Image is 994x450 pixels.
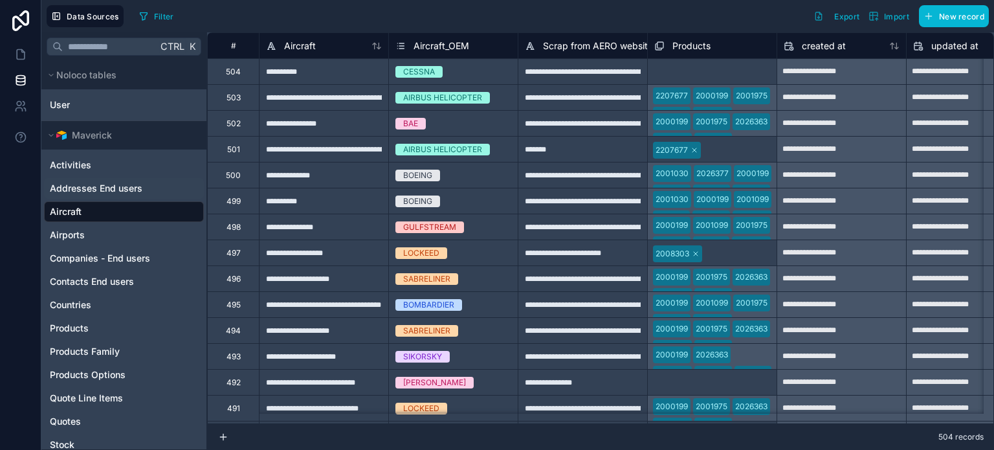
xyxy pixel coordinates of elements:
[226,196,241,207] div: 499
[802,39,846,52] span: created at
[656,248,689,260] div: 2008303
[226,222,241,232] div: 498
[403,273,450,285] div: SABRELINER
[226,352,241,362] div: 493
[884,12,909,21] span: Import
[134,6,179,26] button: Filter
[227,144,240,155] div: 501
[284,39,316,52] span: Aircraft
[226,274,241,284] div: 496
[864,5,914,27] button: Import
[47,5,124,27] button: Data Sources
[226,170,241,181] div: 500
[226,377,241,388] div: 492
[834,12,859,21] span: Export
[67,12,119,21] span: Data Sources
[809,5,864,27] button: Export
[939,12,984,21] span: New record
[403,377,466,388] div: [PERSON_NAME]
[403,299,454,311] div: BOMBARDIER
[227,403,240,414] div: 491
[226,67,241,77] div: 504
[226,326,241,336] div: 494
[403,66,435,78] div: CESSNA
[159,38,186,54] span: Ctrl
[656,144,688,156] div: 2207677
[914,5,989,27] a: New record
[403,403,439,414] div: LOCKEED
[403,144,482,155] div: AIRBUS HELICOPTER
[403,92,482,104] div: AIRBUS HELICOPTER
[403,196,432,207] div: BOEING
[403,325,450,337] div: SABRELINER
[919,5,989,27] button: New record
[226,300,241,310] div: 495
[931,39,978,52] span: updated at
[226,93,241,103] div: 503
[226,248,241,258] div: 497
[403,247,439,259] div: LOCKEED
[226,118,241,129] div: 502
[188,42,197,51] span: K
[403,351,442,363] div: SIKORSKY
[403,118,418,129] div: BAE
[938,432,984,442] span: 504 records
[672,39,711,52] span: Products
[154,12,174,21] span: Filter
[217,41,249,51] div: #
[414,39,469,52] span: Aircraft_OEM
[403,170,432,181] div: BOEING
[543,39,661,52] span: Scrap from AERO website 2
[403,221,456,233] div: GULFSTREAM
